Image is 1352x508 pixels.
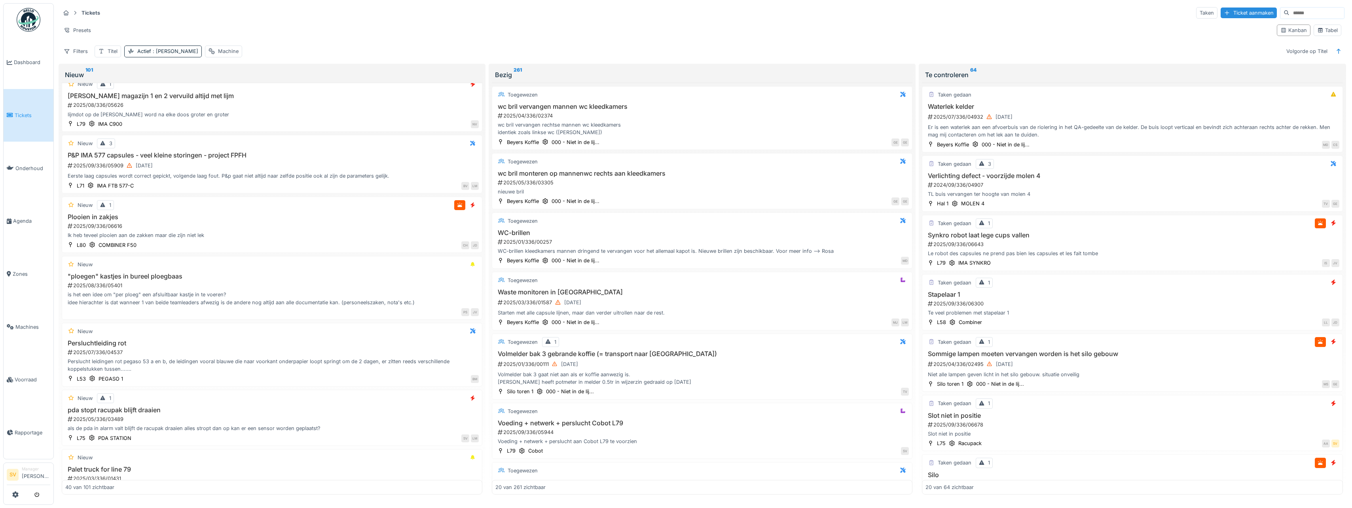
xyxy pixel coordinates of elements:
div: Nieuw [78,80,93,88]
div: Cobot [528,447,543,455]
div: 40 van 101 zichtbaar [65,483,114,491]
div: Kanban [1280,27,1307,34]
div: Taken gedaan [938,338,971,346]
div: LM [471,434,479,442]
div: Taken gedaan [938,91,971,99]
div: Beyers Koffie [937,141,969,148]
div: L71 [77,182,84,190]
div: 2025/04/336/02374 [497,112,909,119]
div: 000 - Niet in de lij... [976,380,1024,388]
div: TL buis vervangen ter hoogte van molen 4 [925,190,1339,198]
div: [DATE] [561,360,578,368]
div: Taken gedaan [938,220,971,227]
div: PS [461,308,469,316]
sup: 101 [85,70,93,80]
div: 000 - Niet in de lij... [982,141,1030,148]
div: 1 [109,394,111,402]
div: 000 - Niet in de lij... [552,138,599,146]
div: 2025/07/336/04537 [67,349,479,356]
div: L79 [77,120,85,128]
li: [PERSON_NAME] [22,466,50,483]
h3: Plooien in zakjes [65,213,479,221]
div: 2025/05/336/03489 [67,415,479,423]
h3: [PERSON_NAME] magazijn 1 en 2 vervuild altijd met lijm [65,92,479,100]
span: : [PERSON_NAME] [151,48,198,54]
div: Silo toren 1 [937,380,963,388]
h3: WC-brillen [495,229,909,237]
div: 2025/08/336/05626 [67,101,479,109]
div: Taken gedaan [938,279,971,286]
div: 2025/09/336/05909 [67,161,479,171]
div: Beyers Koffie [507,257,539,264]
div: 1 [988,400,990,407]
div: IMA FTB 577-C [97,182,134,190]
div: 2025/09/336/06616 [67,222,479,230]
div: Toegewezen [508,91,538,99]
div: SV [1331,440,1339,447]
div: 1 [988,220,990,227]
div: MJ [891,318,899,326]
div: MD [901,257,909,265]
div: nieuwe bril [495,188,909,195]
div: Bezig [495,70,909,80]
h3: "ploegen" kastjes in bureel ploegbaas [65,273,479,280]
div: Starten met alle capsule lijnen, maar dan verder uitrollen naar de rest. [495,309,909,317]
span: Rapportage [15,429,50,436]
h3: Sommige lampen moeten vervangen worden is het silo gebouw [925,350,1339,358]
div: 2025/03/336/01587 [497,298,909,307]
a: Agenda [4,195,53,248]
div: Nieuw [78,394,93,402]
div: is het een idee om "per ploeg" een afsluitbaar kastje in te voeren? idee hierachter is dat wannee... [65,291,479,306]
h3: wc bril monteren op mannenwc rechts aan kleedkamers [495,170,909,177]
div: Filters [60,45,91,57]
div: L80 [77,241,86,249]
span: Dashboard [14,59,50,66]
div: Beyers Koffie [507,138,539,146]
span: Voorraad [15,376,50,383]
div: Toegewezen [508,467,538,474]
div: TV [1322,200,1330,208]
div: GE [1331,200,1339,208]
div: CS [1331,141,1339,149]
a: SV Manager[PERSON_NAME] [7,466,50,485]
div: 2024/09/336/04907 [927,181,1339,189]
span: Machines [15,323,50,331]
div: 20 van 261 zichtbaar [495,483,546,491]
div: 000 - Niet in de lij... [546,388,594,395]
div: Volgorde op Titel [1283,45,1331,57]
a: Zones [4,248,53,301]
div: LM [471,182,479,190]
h3: Voeding + netwerk + perslucht Cobot L79 [495,419,909,427]
div: MS [1322,380,1330,388]
div: [DATE] [996,360,1013,368]
a: Voorraad [4,353,53,406]
div: COMBINER F50 [99,241,137,249]
sup: 261 [514,70,522,80]
div: Niet alle lampen geven licht in het silo gebouw. situatie onveilig [925,371,1339,378]
div: Beyers Koffie [507,318,539,326]
span: Zones [13,270,50,278]
div: Silo toren 1 [507,388,533,395]
div: L79 [937,259,946,267]
div: Nieuw [78,328,93,335]
h3: pda stopt racupak blijft draaien [65,406,479,414]
a: Tickets [4,89,53,142]
div: MD [1322,141,1330,149]
div: [DATE] [564,299,581,306]
div: JD [471,241,479,249]
div: Taken gedaan [938,459,971,466]
div: Le robot des capsules ne prend pas bien les capsules et les fait tombe [925,250,1339,257]
div: 1 [109,201,111,209]
div: NV [471,120,479,128]
div: 2025/01/336/00111 [497,359,909,369]
div: JV [471,308,479,316]
div: 1 [554,338,556,346]
span: Tickets [15,112,50,119]
div: Er is een waterlek aan een afvoerbuis van de riolering in het QA-gedeelte van de kelder. De buis ... [925,123,1339,138]
div: LM [901,318,909,326]
div: Te controleren [925,70,1339,80]
div: 2025/08/336/05401 [67,282,479,289]
div: 2025/09/336/06643 [927,241,1339,248]
div: Nieuw [65,70,479,80]
div: IMA C900 [98,120,122,128]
